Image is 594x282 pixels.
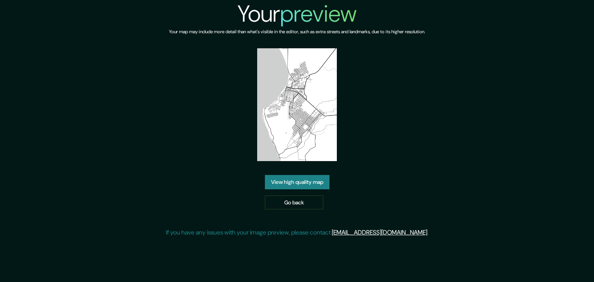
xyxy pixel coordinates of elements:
img: created-map-preview [257,48,337,161]
a: [EMAIL_ADDRESS][DOMAIN_NAME] [332,228,427,236]
h6: Your map may include more detail than what's visible in the editor, such as extra streets and lan... [169,28,425,36]
a: Go back [265,195,323,210]
iframe: Help widget launcher [525,252,585,274]
a: View high quality map [265,175,329,189]
p: If you have any issues with your image preview, please contact . [166,228,428,237]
